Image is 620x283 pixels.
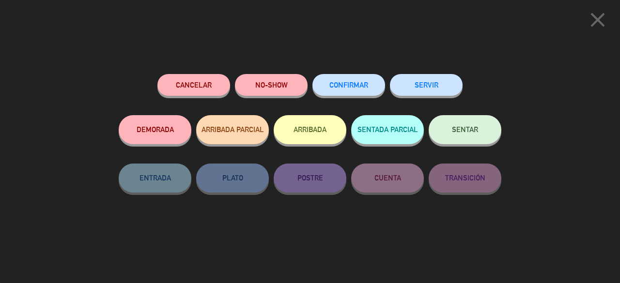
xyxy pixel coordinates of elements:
button: CUENTA [351,164,424,193]
button: ENTRADA [119,164,191,193]
button: POSTRE [274,164,346,193]
span: ARRIBADA PARCIAL [201,125,264,134]
button: SENTADA PARCIAL [351,115,424,144]
i: close [586,8,610,32]
button: ARRIBADA PARCIAL [196,115,269,144]
button: SENTAR [429,115,501,144]
span: CONFIRMAR [329,81,368,89]
span: SENTAR [452,125,478,134]
button: TRANSICIÓN [429,164,501,193]
button: DEMORADA [119,115,191,144]
button: CONFIRMAR [312,74,385,96]
button: PLATO [196,164,269,193]
button: Cancelar [157,74,230,96]
button: NO-SHOW [235,74,308,96]
button: SERVIR [390,74,463,96]
button: ARRIBADA [274,115,346,144]
button: close [583,7,613,36]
